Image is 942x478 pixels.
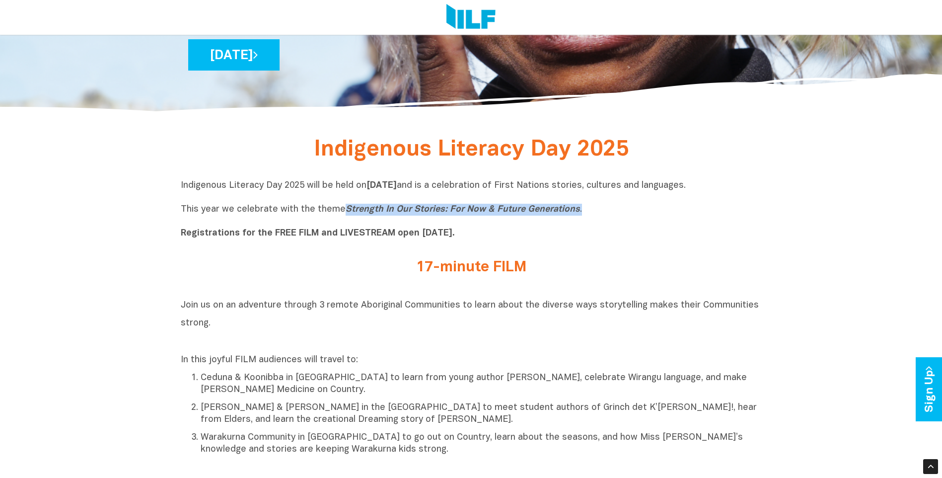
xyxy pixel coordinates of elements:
img: Logo [446,4,496,31]
span: Join us on an adventure through 3 remote Aboriginal Communities to learn about the diverse ways s... [181,301,759,327]
p: Ceduna & Koonibba in [GEOGRAPHIC_DATA] to learn from young author [PERSON_NAME], celebrate Wirang... [201,372,762,396]
i: Strength In Our Stories: For Now & Future Generations [346,205,580,214]
span: Indigenous Literacy Day 2025 [314,140,629,160]
b: [DATE] [366,181,397,190]
div: Scroll Back to Top [923,459,938,474]
p: Indigenous Literacy Day 2025 will be held on and is a celebration of First Nations stories, cultu... [181,180,762,239]
p: [PERSON_NAME] & [PERSON_NAME] in the [GEOGRAPHIC_DATA] to meet student authors of Grinch det K’[P... [201,402,762,426]
p: Warakurna Community in [GEOGRAPHIC_DATA] to go out on Country, learn about the seasons, and how M... [201,432,762,456]
h2: 17-minute FILM [285,259,657,276]
p: In this joyful FILM audiences will travel to: [181,354,762,366]
b: Registrations for the FREE FILM and LIVESTREAM open [DATE]. [181,229,455,238]
a: [DATE] [188,39,280,71]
